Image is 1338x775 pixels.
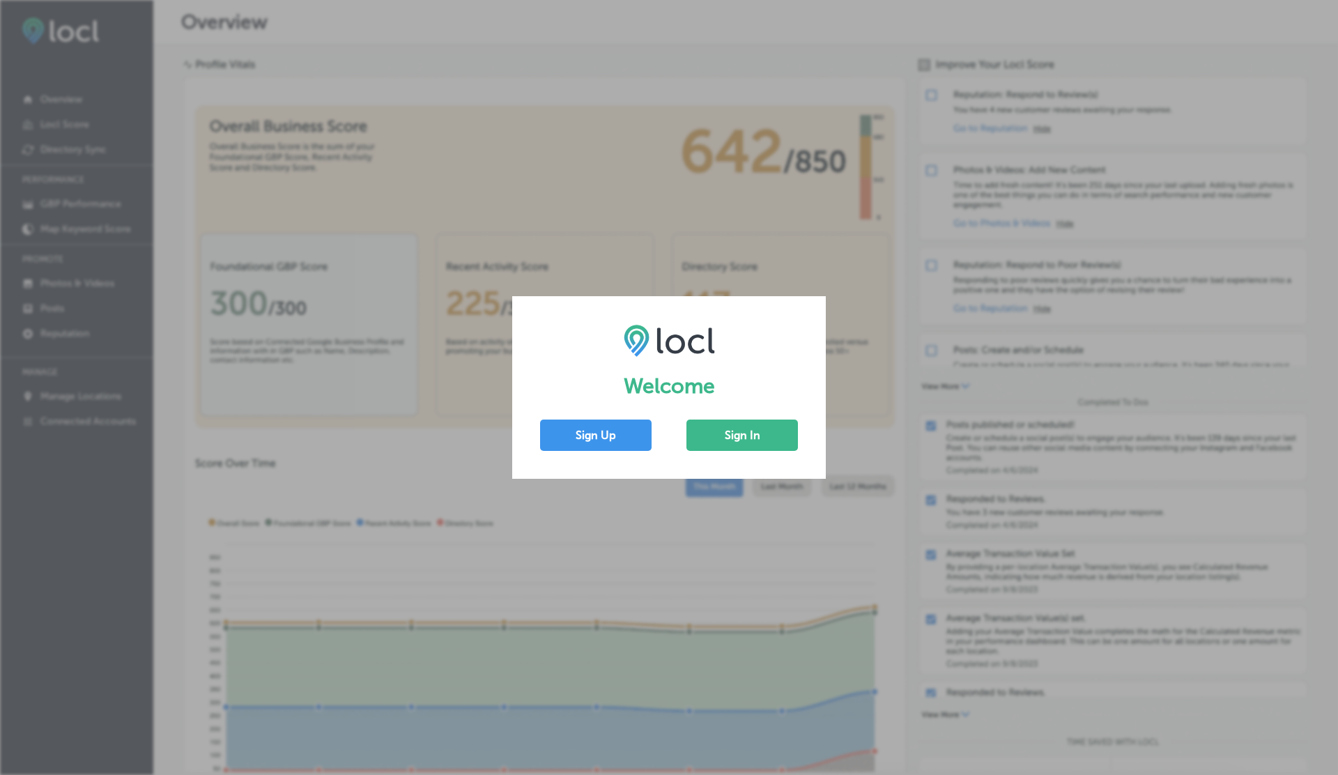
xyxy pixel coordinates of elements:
img: LOCL logo [624,324,715,356]
h1: Welcome [540,374,798,399]
button: Sign In [686,420,798,451]
button: Sign Up [540,420,652,451]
